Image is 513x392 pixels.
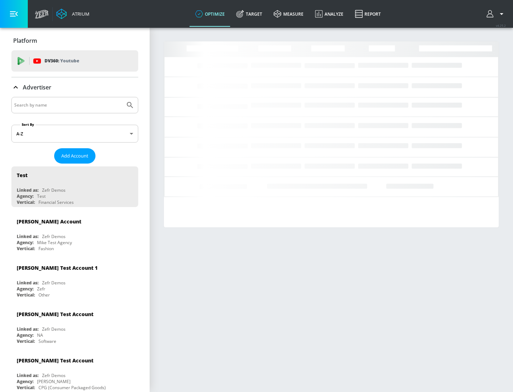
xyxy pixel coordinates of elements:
div: Other [38,292,50,298]
p: Advertiser [23,83,51,91]
div: Platform [11,31,138,51]
a: Atrium [56,9,89,19]
div: Agency: [17,239,33,246]
div: Vertical: [17,246,35,252]
div: Atrium [69,11,89,17]
div: Test [37,193,46,199]
div: Linked as: [17,326,38,332]
div: [PERSON_NAME] Test Account [17,357,93,364]
div: [PERSON_NAME] AccountLinked as:Zefr DemosAgency:Mike Test AgencyVertical:Fashion [11,213,138,253]
a: Target [230,1,268,27]
div: Advertiser [11,77,138,97]
div: Agency: [17,193,33,199]
div: Linked as: [17,280,38,286]
a: measure [268,1,309,27]
p: Youtube [60,57,79,65]
div: [PERSON_NAME] Account [17,218,81,225]
div: Zefr Demos [42,280,66,286]
button: Add Account [54,148,95,164]
div: Agency: [17,286,33,292]
a: Analyze [309,1,349,27]
div: Linked as: [17,233,38,239]
div: [PERSON_NAME] Test Account 1Linked as:Zefr DemosAgency:ZefrVertical:Other [11,259,138,300]
div: [PERSON_NAME] Test AccountLinked as:Zefr DemosAgency:NAVertical:Software [11,305,138,346]
div: Zefr [37,286,45,292]
div: CPG (Consumer Packaged Goods) [38,385,106,391]
label: Sort By [20,122,36,127]
div: Zefr Demos [42,372,66,378]
div: Agency: [17,332,33,338]
div: Agency: [17,378,33,385]
p: DV360: [45,57,79,65]
span: Add Account [61,152,88,160]
div: Zefr Demos [42,233,66,239]
div: Software [38,338,56,344]
div: Zefr Demos [42,326,66,332]
div: TestLinked as:Zefr DemosAgency:TestVertical:Financial Services [11,166,138,207]
div: A-Z [11,125,138,143]
div: Fashion [38,246,54,252]
div: [PERSON_NAME] Test Account 1 [17,264,98,271]
div: DV360: Youtube [11,50,138,72]
div: [PERSON_NAME] Test Account [17,311,93,318]
div: Vertical: [17,292,35,298]
div: [PERSON_NAME] [37,378,71,385]
span: v 4.25.2 [496,24,506,27]
div: Vertical: [17,199,35,205]
div: Linked as: [17,187,38,193]
div: Mike Test Agency [37,239,72,246]
div: Linked as: [17,372,38,378]
div: Zefr Demos [42,187,66,193]
div: Vertical: [17,385,35,391]
a: optimize [190,1,230,27]
input: Search by name [14,100,122,110]
div: Vertical: [17,338,35,344]
div: Test [17,172,27,179]
div: NA [37,332,43,338]
p: Platform [13,37,37,45]
a: Report [349,1,387,27]
div: Financial Services [38,199,74,205]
